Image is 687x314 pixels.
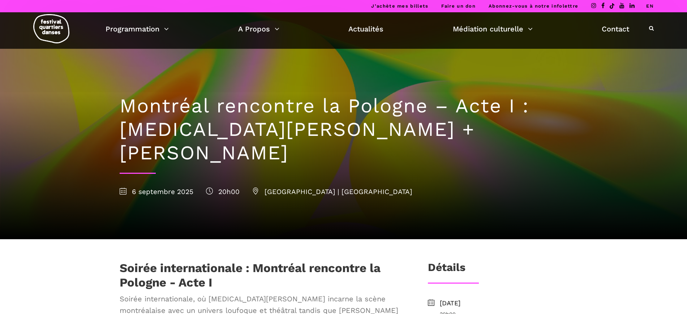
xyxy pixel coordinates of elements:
[646,3,654,9] a: EN
[33,14,69,43] img: logo-fqd-med
[252,188,412,196] span: [GEOGRAPHIC_DATA] | [GEOGRAPHIC_DATA]
[120,261,404,289] h1: Soirée internationale : Montréal rencontre la Pologne - Acte I
[120,188,193,196] span: 6 septembre 2025
[453,23,533,35] a: Médiation culturelle
[106,23,169,35] a: Programmation
[441,3,476,9] a: Faire un don
[348,23,383,35] a: Actualités
[440,298,568,309] span: [DATE]
[371,3,428,9] a: J’achète mes billets
[489,3,578,9] a: Abonnez-vous à notre infolettre
[206,188,240,196] span: 20h00
[120,94,568,164] h1: Montréal rencontre la Pologne – Acte I : [MEDICAL_DATA][PERSON_NAME] + [PERSON_NAME]
[238,23,279,35] a: A Propos
[428,261,465,279] h3: Détails
[602,23,629,35] a: Contact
